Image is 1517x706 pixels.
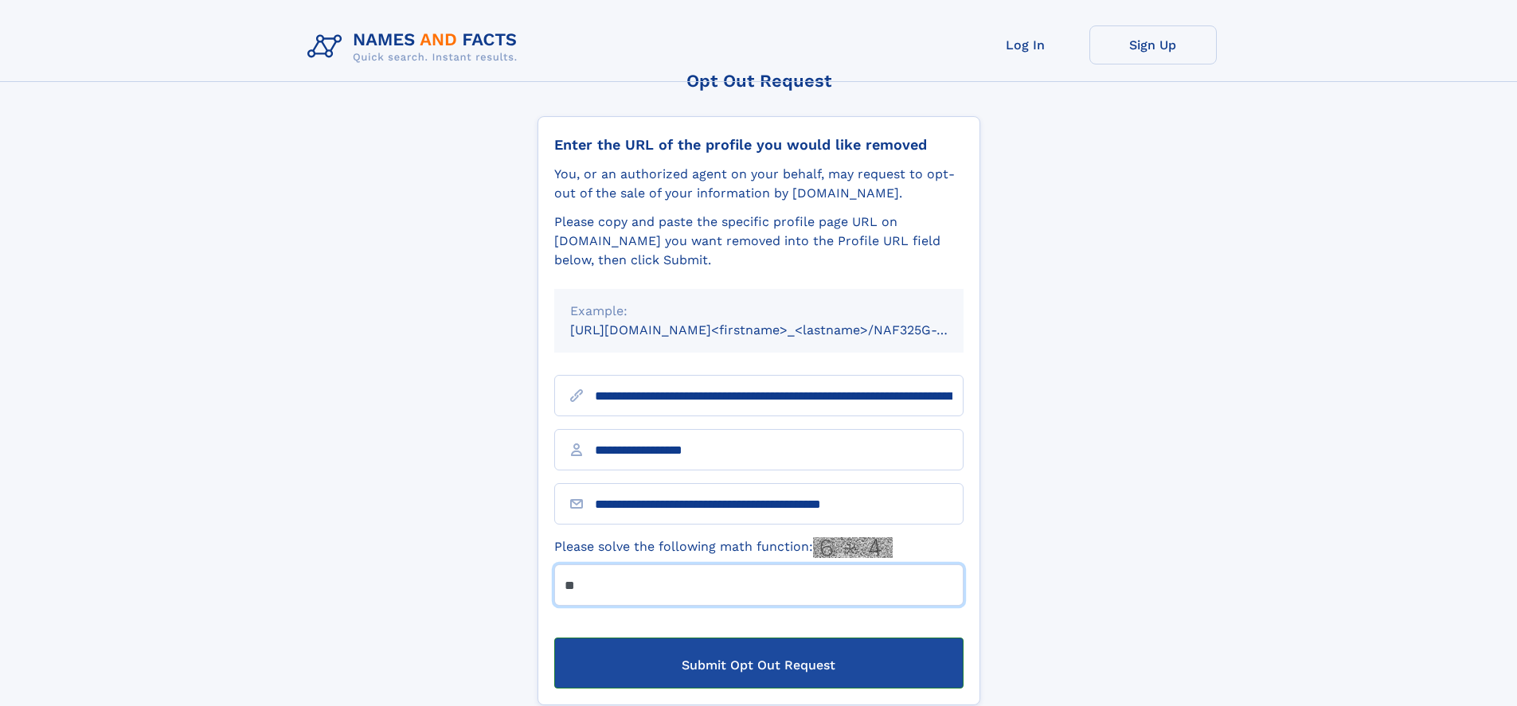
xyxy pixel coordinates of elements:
label: Please solve the following math function: [554,537,893,558]
small: [URL][DOMAIN_NAME]<firstname>_<lastname>/NAF325G-xxxxxxxx [570,322,994,337]
div: You, or an authorized agent on your behalf, may request to opt-out of the sale of your informatio... [554,165,964,203]
div: Enter the URL of the profile you would like removed [554,136,964,154]
div: Please copy and paste the specific profile page URL on [DOMAIN_NAME] you want removed into the Pr... [554,213,964,270]
a: Sign Up [1089,25,1217,64]
div: Example: [570,302,948,321]
button: Submit Opt Out Request [554,638,964,688]
a: Log In [962,25,1089,64]
img: Logo Names and Facts [301,25,530,68]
